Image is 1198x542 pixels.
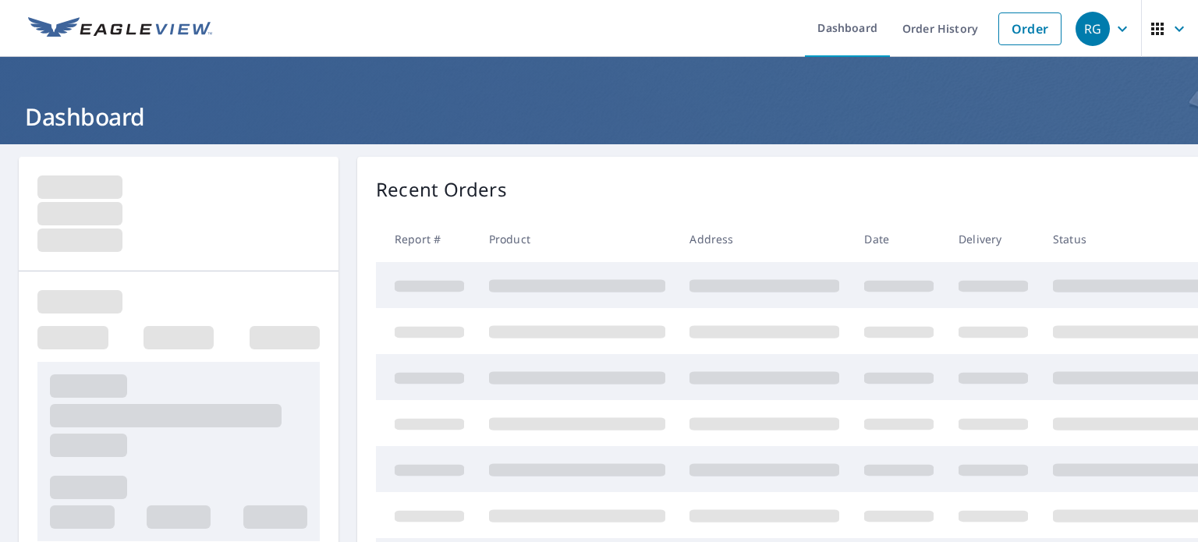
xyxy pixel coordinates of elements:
[1076,12,1110,46] div: RG
[677,216,852,262] th: Address
[852,216,946,262] th: Date
[946,216,1040,262] th: Delivery
[19,101,1179,133] h1: Dashboard
[28,17,212,41] img: EV Logo
[376,216,477,262] th: Report #
[477,216,678,262] th: Product
[998,12,1062,45] a: Order
[376,175,507,204] p: Recent Orders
